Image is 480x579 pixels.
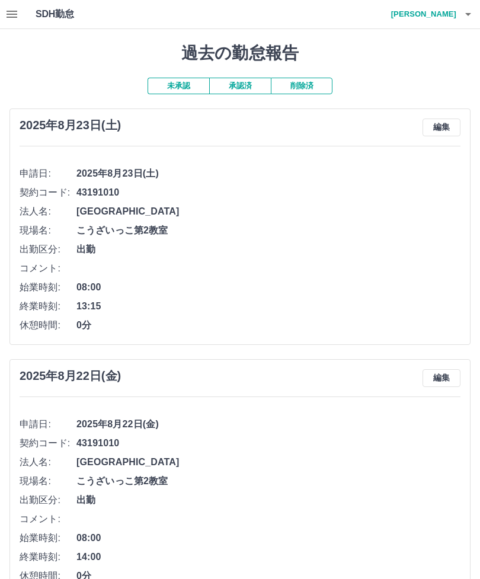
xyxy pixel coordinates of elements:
span: 13:15 [76,299,460,314]
span: こうざいっこ第2教室 [76,474,460,488]
span: 始業時刻: [20,531,76,545]
span: コメント: [20,261,76,276]
span: 終業時刻: [20,550,76,564]
span: 14:00 [76,550,460,564]
span: 休憩時間: [20,318,76,332]
span: 出勤区分: [20,242,76,257]
h1: 過去の勤怠報告 [9,43,471,63]
span: 出勤区分: [20,493,76,507]
span: 43191010 [76,185,460,200]
span: 08:00 [76,531,460,545]
button: 未承認 [148,78,209,94]
span: 法人名: [20,204,76,219]
span: 43191010 [76,436,460,450]
h3: 2025年8月22日(金) [20,369,121,383]
span: こうざいっこ第2教室 [76,223,460,238]
span: [GEOGRAPHIC_DATA] [76,204,460,219]
button: 削除済 [271,78,332,94]
span: 申請日: [20,167,76,181]
span: 申請日: [20,417,76,431]
span: 08:00 [76,280,460,295]
span: 0分 [76,318,460,332]
button: 編集 [423,369,460,387]
span: 2025年8月23日(土) [76,167,460,181]
span: 出勤 [76,493,460,507]
button: 編集 [423,119,460,136]
span: コメント: [20,512,76,526]
span: 2025年8月22日(金) [76,417,460,431]
span: 現場名: [20,474,76,488]
span: 始業時刻: [20,280,76,295]
button: 承認済 [209,78,271,94]
span: [GEOGRAPHIC_DATA] [76,455,460,469]
span: 契約コード: [20,185,76,200]
span: 契約コード: [20,436,76,450]
span: 出勤 [76,242,460,257]
span: 現場名: [20,223,76,238]
span: 法人名: [20,455,76,469]
span: 終業時刻: [20,299,76,314]
h3: 2025年8月23日(土) [20,119,121,132]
